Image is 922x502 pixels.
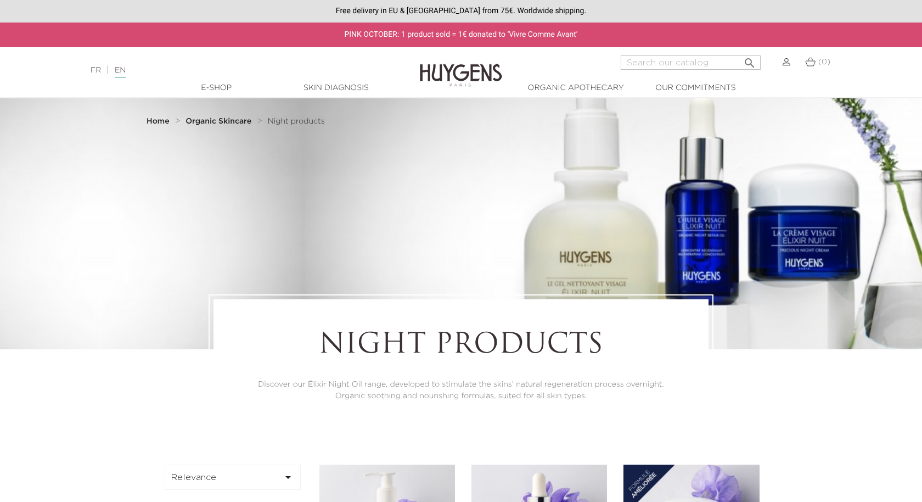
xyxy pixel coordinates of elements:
a: Skin Diagnosis [281,82,391,94]
strong: Home [147,118,170,125]
div: | [85,64,376,77]
button:  [740,52,760,67]
a: Organic Apothecary [521,82,631,94]
a: EN [115,66,126,78]
p: Discover our Élixir Night Oil range, developed to stimulate the skins' natural regeneration proce... [244,379,678,402]
input: Search [621,55,761,70]
i:  [282,471,295,484]
span: Night products [268,118,325,125]
a: FR [91,66,101,74]
h1: Night products [244,330,678,362]
a: Our commitments [640,82,750,94]
a: Organic Skincare [185,117,254,126]
img: Huygens [420,46,502,88]
a: E-Shop [161,82,271,94]
strong: Organic Skincare [185,118,251,125]
span: (0) [818,58,830,66]
i:  [743,53,756,66]
a: Home [147,117,172,126]
a: Night products [268,117,325,126]
button: Relevance [165,465,301,490]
